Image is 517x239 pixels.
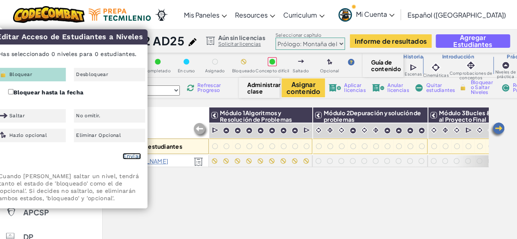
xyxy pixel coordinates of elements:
img: IconPracticeLevel.svg [407,127,414,134]
img: avatar [338,8,352,22]
img: IconSkippedLevel.svg [298,60,304,63]
span: Español ([GEOGRAPHIC_DATA]) [407,11,506,19]
img: IconOptionalLevel.svg [327,59,332,65]
span: Eliminar Opcional [76,133,121,138]
a: Mi Cuenta [334,2,398,27]
span: Anular licencias [387,83,409,93]
img: IconInteractive.svg [372,126,380,134]
img: IconInteractive.svg [441,126,449,134]
img: IconRemoveStudents.svg [415,84,423,92]
span: Saltar [9,113,25,118]
span: Comprobaciones de conceptos [449,71,493,80]
a: Mis Paneles [180,4,231,26]
img: IconCinematic.svg [476,126,483,134]
img: Ozaria [155,9,168,21]
img: IconHint.svg [348,59,354,65]
img: IconPracticeLevel.svg [246,127,253,134]
img: IconPracticeLevel.svg [257,127,264,134]
img: IconPracticeLevel.svg [291,127,298,134]
img: IconLock.svg [459,84,467,91]
img: iconPencil.svg [188,38,197,46]
span: Concepto difícil [255,69,289,73]
span: Opcional [320,69,339,73]
img: IconCinematic.svg [360,126,368,134]
span: Desbloquear [76,72,108,77]
input: Bloquear hasta la fecha [8,89,13,94]
span: Quitar estudiantes [426,83,455,93]
img: IconPracticeLevel.svg [269,127,275,134]
img: IconLicenseApply.svg [329,84,341,92]
span: Hazlo opcional [9,133,47,138]
img: IconCinematic.svg [487,126,495,134]
img: IconInteractive.svg [326,126,334,134]
img: Tecmilenio logo [89,9,151,21]
img: IconPracticeLevel.svg [384,127,391,134]
span: Asignado [205,69,225,73]
button: Asignar contenido [282,78,325,97]
span: Bloqueado [232,69,255,73]
label: Bloquear hasta la fecha [8,87,83,97]
img: IconCinematic.svg [315,126,322,134]
img: IconCinematic.svg [430,126,438,134]
span: Aún sin licencias [218,34,265,41]
span: Guía de contenido [371,59,395,72]
img: IconCutscene.svg [212,126,219,134]
span: Resources [235,11,268,19]
img: CodeCombat logo [13,6,85,23]
span: Mi Cuenta [356,10,394,18]
a: Solicitar licencias [218,41,265,47]
img: Arrow_Left.png [489,122,506,138]
img: IconCinematic.svg [453,126,461,134]
a: Enviar [123,153,141,159]
a: Curriculum [279,4,329,26]
img: IconCinematic.svg [430,62,441,73]
a: Resources [231,4,279,26]
span: Cinemáticas [423,73,449,78]
img: IconCutscene.svg [410,63,418,72]
span: Mis Paneles [184,11,219,19]
img: IconPracticeLevel.svg [280,127,287,134]
img: IconPracticeLevel.svg [223,127,230,134]
img: IconPracticeLevel.svg [418,127,425,134]
span: Escenas [405,72,422,76]
span: Módulo 1Algoritmos y Resolución de Problemas [220,109,292,123]
h1: IT 1 - 2 AD25 [115,33,184,49]
img: IconCutscene.svg [465,126,473,134]
img: IconLicenseRevoke.svg [372,84,384,92]
img: IconReset.svg [502,84,509,92]
img: IconCinematic.svg [338,126,345,134]
span: Aplicar licencias [344,83,365,93]
span: Curriculum [283,11,317,19]
img: IconPracticeLevel.svg [395,127,402,134]
span: Módulo 2Depuración y solución de problemas [324,109,421,123]
label: Seleccionar capítulo [275,32,345,38]
button: Informe de resultados [350,34,432,48]
h3: Historia [403,54,423,60]
img: IconReload.svg [187,84,194,92]
img: IconPracticeLevel.svg [501,61,510,69]
h3: Introducción [423,54,493,60]
span: Agregar Estudiantes [443,34,503,48]
img: IconInteractive.svg [465,60,477,71]
span: Bloquear o Saltar Niveles [470,80,495,95]
img: IconPracticeLevel.svg [349,127,356,134]
img: Arrow_Left_Inactive.png [192,122,209,138]
img: Licensed [194,157,203,166]
p: Todos los estudiantes [121,143,182,150]
img: IconPracticeLevel.svg [234,127,241,134]
button: Agregar Estudiantes [436,34,510,48]
img: IconCutscene.svg [303,126,311,134]
span: Refrescar Progreso [197,83,223,93]
span: No omitir. [76,113,100,118]
span: Saltado [293,69,309,73]
span: Bloquear [9,72,32,77]
a: Español ([GEOGRAPHIC_DATA]) [403,4,510,26]
span: completado [145,69,170,73]
span: Administrar clase [247,81,271,94]
span: En curso [178,69,195,73]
